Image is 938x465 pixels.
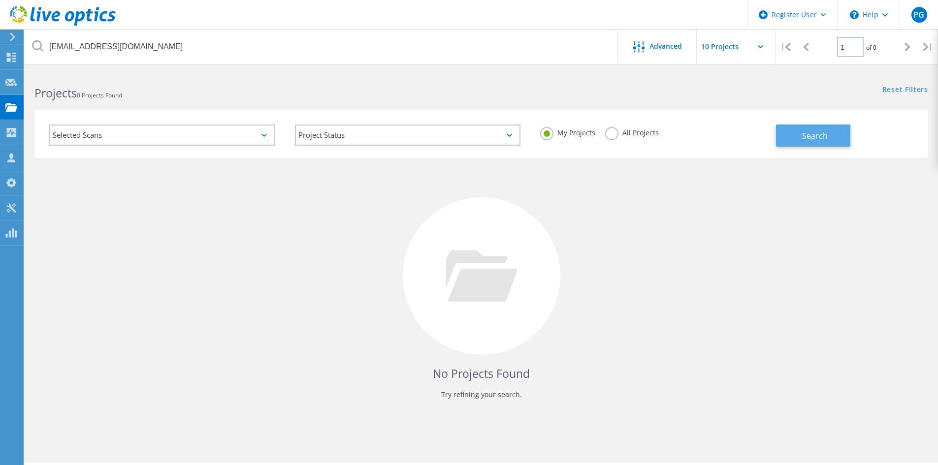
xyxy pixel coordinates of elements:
[776,30,796,64] div: |
[49,124,275,146] div: Selected Scans
[77,91,122,99] span: 0 Projects Found
[850,10,859,19] svg: \n
[866,43,876,52] span: of 0
[913,11,924,19] span: PG
[649,43,682,50] span: Advanced
[25,30,618,64] input: Search projects by name, owner, ID, company, etc
[34,85,77,101] b: Projects
[295,124,521,146] div: Project Status
[10,21,116,28] a: Live Optics Dashboard
[44,366,918,382] h4: No Projects Found
[776,124,850,147] button: Search
[44,387,918,403] p: Try refining your search.
[802,130,828,141] span: Search
[882,86,928,94] a: Reset Filters
[918,30,938,64] div: |
[540,127,595,136] label: My Projects
[605,127,659,136] label: All Projects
